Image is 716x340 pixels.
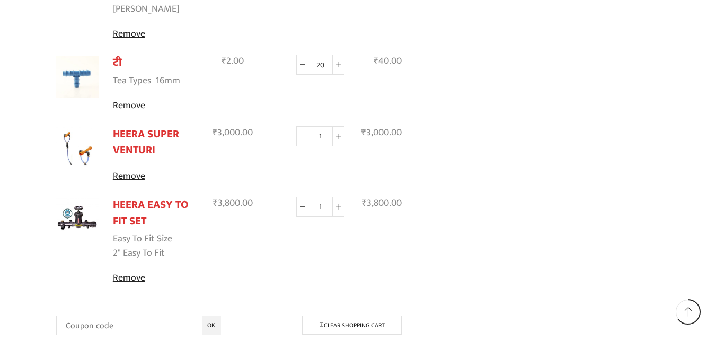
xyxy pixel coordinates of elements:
[308,55,332,75] input: Product quantity
[361,125,402,141] bdi: 3,000.00
[56,316,221,335] input: Coupon code
[113,196,189,230] a: HEERA EASY TO FIT SET
[213,195,253,211] bdi: 3,800.00
[222,53,244,69] bdi: 2.00
[56,127,99,169] img: Heera Super Venturi
[374,53,402,69] bdi: 40.00
[213,125,217,141] span: ₹
[202,316,221,335] input: OK
[302,316,402,334] a: Clear shopping cart
[308,197,332,217] input: Product quantity
[113,169,199,184] a: Remove
[113,232,172,246] dt: Easy To Fit Size
[113,247,165,260] p: 2" Easy To Fit
[156,74,180,88] p: 16mm
[374,53,378,69] span: ₹
[113,54,122,72] a: टी
[56,198,99,240] img: Heera Easy To Fit Set
[213,195,218,211] span: ₹
[113,271,199,285] a: Remove
[308,126,332,146] input: Product quantity
[113,125,179,160] a: HEERA SUPER VENTURI
[113,74,151,88] dt: Tea Types
[213,125,253,141] bdi: 3,000.00
[362,195,402,211] bdi: 3,800.00
[56,56,99,98] img: Reducer Tee For Drip Lateral
[362,195,367,211] span: ₹
[113,27,199,41] a: Remove
[361,125,366,141] span: ₹
[113,99,199,113] a: Remove
[222,53,226,69] span: ₹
